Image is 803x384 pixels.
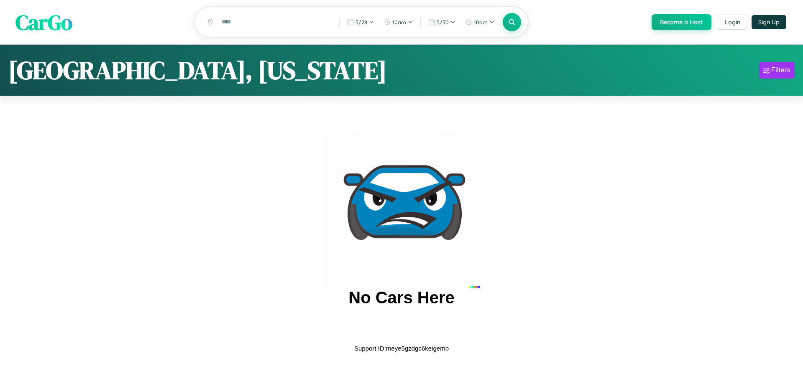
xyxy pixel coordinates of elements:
button: Filters [759,62,795,79]
img: car [323,131,480,288]
span: 10am [474,19,488,25]
p: Support ID: meye5gzdgc6keigemb [354,343,449,354]
button: Become a Host [652,14,711,30]
button: Sign Up [752,15,786,29]
button: 10am [380,15,417,29]
span: 10am [392,19,406,25]
span: 5 / 28 [355,19,367,25]
h1: [GEOGRAPHIC_DATA], [US_STATE] [8,53,387,87]
button: 5/30 [424,15,460,29]
button: 10am [461,15,499,29]
button: Login [718,15,747,30]
span: CarGo [15,8,72,36]
h2: No Cars Here [348,288,454,307]
button: 5/28 [343,15,378,29]
div: Filters [771,66,790,74]
span: 5 / 30 [437,19,449,25]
